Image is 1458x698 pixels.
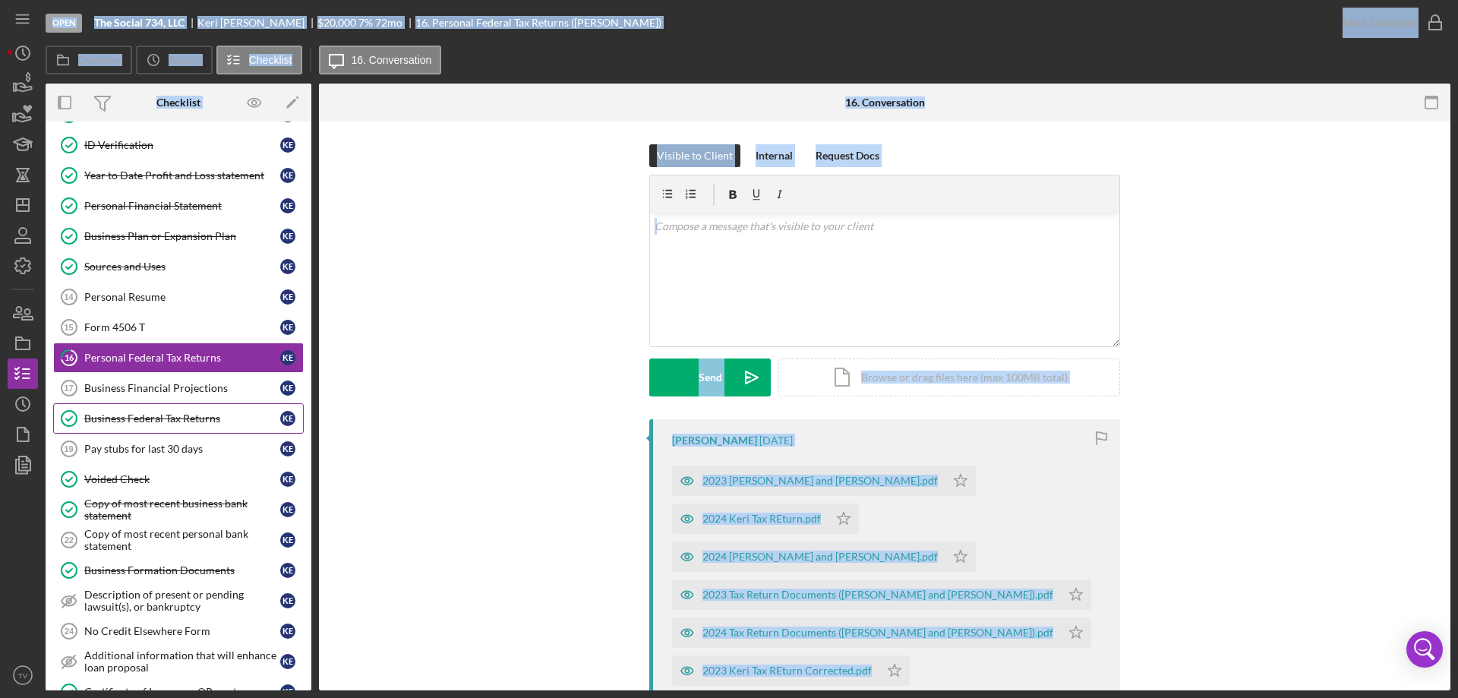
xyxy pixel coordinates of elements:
[759,434,793,447] time: 2025-09-03 20:23
[53,646,304,677] a: Additional information that will enhance loan proposalKE
[672,580,1091,610] button: 2023 Tax Return Documents ([PERSON_NAME] and [PERSON_NAME]).pdf
[64,384,73,393] tspan: 17
[280,381,295,396] div: K E
[280,198,295,213] div: K E
[280,350,295,365] div: K E
[280,563,295,578] div: K E
[1406,631,1443,668] div: Open Intercom Messenger
[64,323,73,332] tspan: 15
[280,229,295,244] div: K E
[352,54,432,66] label: 16. Conversation
[53,221,304,251] a: Business Plan or Expansion PlanKE
[748,144,800,167] button: Internal
[358,17,373,29] div: 7 %
[280,168,295,183] div: K E
[84,169,280,182] div: Year to Date Profit and Loss statement
[53,586,304,616] a: Description of present or pending lawsuit(s), or bankruptcyKE
[84,686,280,698] div: Certificate of Insurance OR quote
[8,660,38,690] button: TV
[249,54,292,66] label: Checklist
[78,54,122,66] label: Overview
[53,403,304,434] a: Business Federal Tax ReturnsKE
[280,532,295,548] div: K E
[702,551,938,563] div: 2024 [PERSON_NAME] and [PERSON_NAME].pdf
[18,671,28,680] text: TV
[53,464,304,494] a: Voided CheckKE
[216,46,302,74] button: Checklist
[280,441,295,456] div: K E
[156,96,200,109] div: Checklist
[94,17,185,29] b: The Social 734, LLC
[280,289,295,305] div: K E
[84,564,280,576] div: Business Formation Documents
[84,321,280,333] div: Form 4506 T
[816,144,879,167] div: Request Docs
[84,649,280,674] div: Additional information that will enhance loan proposal
[699,358,722,396] div: Send
[808,144,887,167] button: Request Docs
[84,443,280,455] div: Pay stubs for last 30 days
[84,139,280,151] div: ID Verification
[280,259,295,274] div: K E
[53,160,304,191] a: Year to Date Profit and Loss statementKE
[319,46,442,74] button: 16. Conversation
[84,473,280,485] div: Voided Check
[84,412,280,425] div: Business Federal Tax Returns
[53,343,304,373] a: 16Personal Federal Tax ReturnsKE
[53,282,304,312] a: 14Personal ResumeKE
[672,504,859,534] button: 2024 Keri Tax REturn.pdf
[84,291,280,303] div: Personal Resume
[702,627,1053,639] div: 2024 Tax Return Documents ([PERSON_NAME] and [PERSON_NAME]).pdf
[317,16,356,29] span: $20,000
[649,358,771,396] button: Send
[280,654,295,669] div: K E
[845,96,925,109] div: 16. Conversation
[53,525,304,555] a: 22Copy of most recent personal bank statementKE
[169,54,202,66] label: Activity
[136,46,212,74] button: Activity
[197,17,317,29] div: Keri [PERSON_NAME]
[53,555,304,586] a: Business Formation DocumentsKE
[65,627,74,636] tspan: 24
[649,144,740,167] button: Visible to Client
[280,624,295,639] div: K E
[84,382,280,394] div: Business Financial Projections
[84,589,280,613] div: Description of present or pending lawsuit(s), or bankruptcy
[672,466,976,496] button: 2023 [PERSON_NAME] and [PERSON_NAME].pdf
[65,535,74,545] tspan: 22
[53,494,304,525] a: Copy of most recent business bank statementKE
[53,312,304,343] a: 15Form 4506 TKE
[53,251,304,282] a: Sources and UsesKE
[84,625,280,637] div: No Credit Elsewhere Form
[657,144,733,167] div: Visible to Client
[672,617,1091,648] button: 2024 Tax Return Documents ([PERSON_NAME] and [PERSON_NAME]).pdf
[84,497,280,522] div: Copy of most recent business bank statement
[84,230,280,242] div: Business Plan or Expansion Plan
[280,320,295,335] div: K E
[53,373,304,403] a: 17Business Financial ProjectionsKE
[1327,8,1450,38] button: Mark Complete
[280,411,295,426] div: K E
[280,502,295,517] div: K E
[280,472,295,487] div: K E
[672,542,976,572] button: 2024 [PERSON_NAME] and [PERSON_NAME].pdf
[53,130,304,160] a: ID VerificationKE
[84,261,280,273] div: Sources and Uses
[53,616,304,646] a: 24No Credit Elsewhere FormKE
[375,17,402,29] div: 72 mo
[84,352,280,364] div: Personal Federal Tax Returns
[53,434,304,464] a: 19Pay stubs for last 30 daysKE
[64,444,73,453] tspan: 19
[64,292,74,302] tspan: 14
[46,14,82,33] div: Open
[702,589,1053,601] div: 2023 Tax Return Documents ([PERSON_NAME] and [PERSON_NAME]).pdf
[280,593,295,608] div: K E
[84,528,280,552] div: Copy of most recent personal bank statement
[280,137,295,153] div: K E
[84,200,280,212] div: Personal Financial Statement
[702,665,872,677] div: 2023 Keri Tax REturn Corrected.pdf
[1343,8,1416,38] div: Mark Complete
[702,475,938,487] div: 2023 [PERSON_NAME] and [PERSON_NAME].pdf
[756,144,793,167] div: Internal
[53,191,304,221] a: Personal Financial StatementKE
